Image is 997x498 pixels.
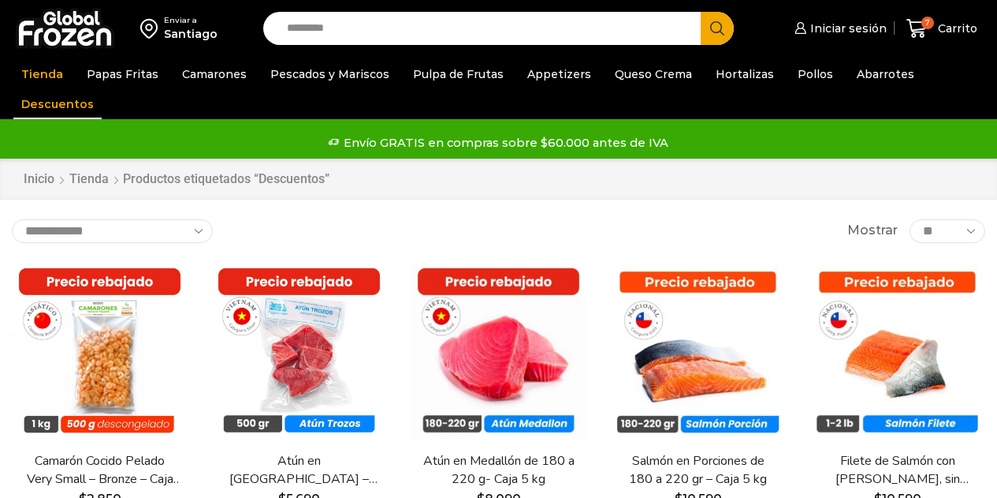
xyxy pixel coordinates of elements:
a: Hortalizas [708,59,782,89]
a: Queso Crema [607,59,700,89]
span: Carrito [934,21,977,36]
span: Vista Rápida [426,401,570,429]
h1: Productos etiquetados “Descuentos” [123,171,329,186]
a: Pulpa de Frutas [405,59,512,89]
img: address-field-icon.svg [140,15,164,42]
select: Pedido de la tienda [12,219,213,243]
span: Vista Rápida [825,401,969,429]
a: Pescados y Mariscos [262,59,397,89]
span: Vista Rápida [626,401,769,429]
span: Vista Rápida [28,401,171,429]
a: Tienda [13,59,71,89]
div: Santiago [164,26,218,42]
a: Descuentos [13,89,102,119]
a: Inicio [23,170,55,189]
a: 7 Carrito [902,10,981,47]
a: Pollos [790,59,841,89]
a: Filete de Salmón con [PERSON_NAME], sin Grasa y sin Espinas 1-2 lb – Caja 10 Kg [818,452,977,489]
a: Papas Fritas [79,59,166,89]
a: Tienda [69,170,110,189]
a: Iniciar sesión [791,13,887,44]
a: Atún en [GEOGRAPHIC_DATA] – Caja 10 kg [220,452,378,489]
a: Atún en Medallón de 180 a 220 g- Caja 5 kg [419,452,578,489]
span: Iniciar sesión [806,21,887,36]
span: Mostrar [847,222,898,240]
nav: Breadcrumb [23,170,329,189]
a: Salmón en Porciones de 180 a 220 gr – Caja 5 kg [619,452,777,489]
span: Vista Rápida [227,401,370,429]
div: Enviar a [164,15,218,26]
a: Camarón Cocido Pelado Very Small – Bronze – Caja 10 kg [20,452,179,489]
span: 7 [921,17,934,29]
a: Camarones [174,59,255,89]
a: Appetizers [519,59,599,89]
button: Search button [701,12,734,45]
a: Abarrotes [849,59,922,89]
